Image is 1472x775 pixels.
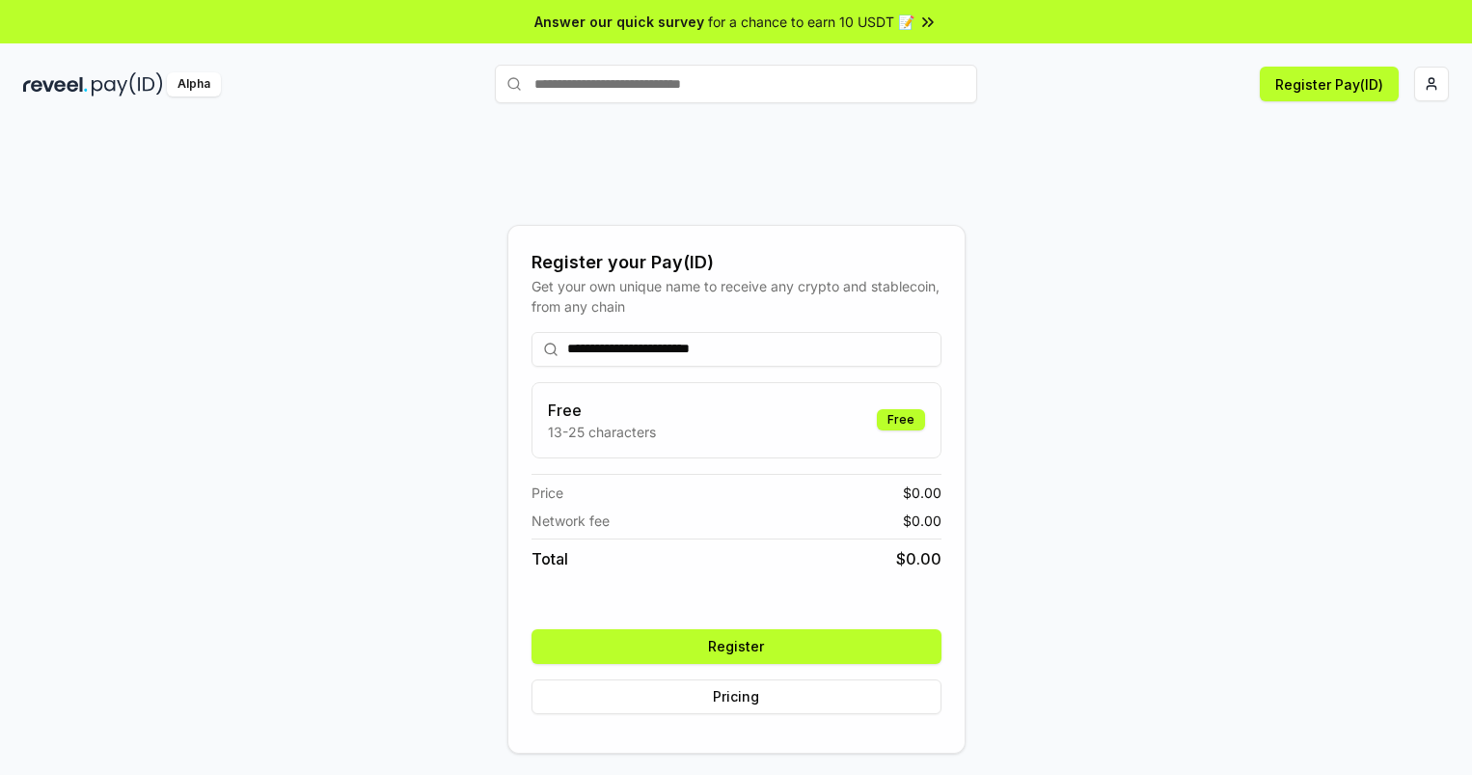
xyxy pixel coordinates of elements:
[167,72,221,97] div: Alpha
[532,679,941,714] button: Pricing
[532,249,941,276] div: Register your Pay(ID)
[532,629,941,664] button: Register
[548,422,656,442] p: 13-25 characters
[903,483,941,503] span: $ 0.00
[532,511,610,531] span: Network fee
[708,12,914,32] span: for a chance to earn 10 USDT 📝
[548,399,656,422] h3: Free
[532,276,941,317] div: Get your own unique name to receive any crypto and stablecoin, from any chain
[903,511,941,531] span: $ 0.00
[532,483,563,503] span: Price
[23,72,88,97] img: reveel_dark
[896,547,941,570] span: $ 0.00
[532,547,568,570] span: Total
[92,72,163,97] img: pay_id
[1260,67,1399,101] button: Register Pay(ID)
[534,12,704,32] span: Answer our quick survey
[877,409,925,430] div: Free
